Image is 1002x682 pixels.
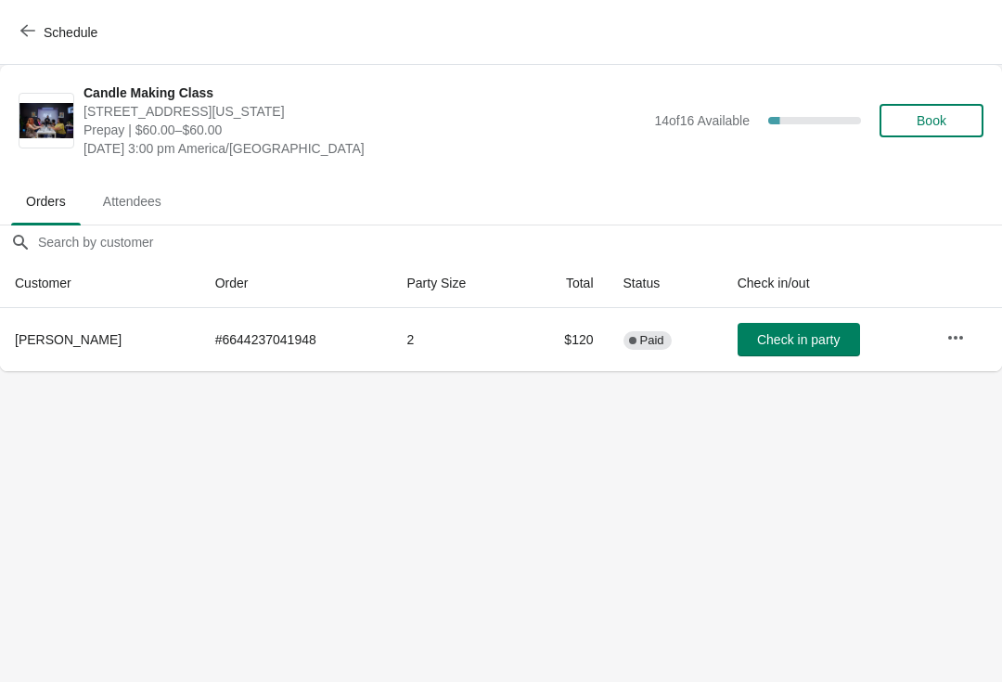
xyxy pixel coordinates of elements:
[83,121,645,139] span: Prepay | $60.00–$60.00
[522,259,609,308] th: Total
[200,308,392,371] td: # 6644237041948
[11,185,81,218] span: Orders
[723,259,931,308] th: Check in/out
[917,113,946,128] span: Book
[609,259,723,308] th: Status
[83,139,645,158] span: [DATE] 3:00 pm America/[GEOGRAPHIC_DATA]
[654,113,750,128] span: 14 of 16 Available
[37,225,1002,259] input: Search by customer
[83,84,645,102] span: Candle Making Class
[200,259,392,308] th: Order
[83,102,645,121] span: [STREET_ADDRESS][US_STATE]
[640,333,664,348] span: Paid
[880,104,983,137] button: Book
[88,185,176,218] span: Attendees
[44,25,97,40] span: Schedule
[392,308,521,371] td: 2
[9,16,112,49] button: Schedule
[738,323,860,356] button: Check in party
[392,259,521,308] th: Party Size
[522,308,609,371] td: $120
[19,103,73,139] img: Candle Making Class
[15,332,122,347] span: [PERSON_NAME]
[757,332,840,347] span: Check in party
